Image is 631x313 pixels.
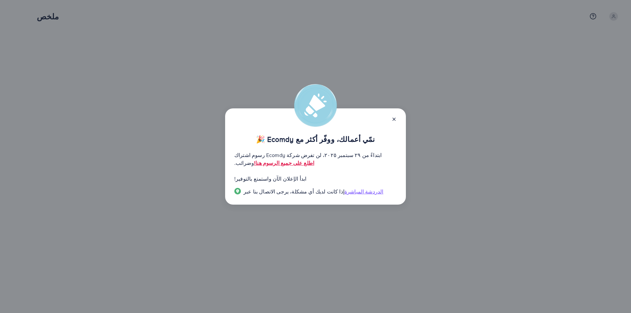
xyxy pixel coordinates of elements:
[254,159,314,167] a: اطلع على جميع الرسوم هنا!
[234,175,306,182] font: ابدأ الإعلان الآن واستمتع بالتوفير!
[234,188,241,194] img: دليل النوافذ المنبثقة
[344,188,384,195] font: الدردشة المباشرة
[244,188,344,195] font: إذا كانت لديك أي مشكلة، يرجى الاتصال بنا عبر
[234,151,382,167] font: ابتداءً من ٢٩ سبتمبر ٢٠٢٥، لن تفرض شركة Ecomdy رسوم اشتراك وضرائب.
[256,134,375,144] font: نمّي أعمالك، ووفّر أكثر مع Ecomdy 🎉
[294,84,337,127] img: يُحذًِر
